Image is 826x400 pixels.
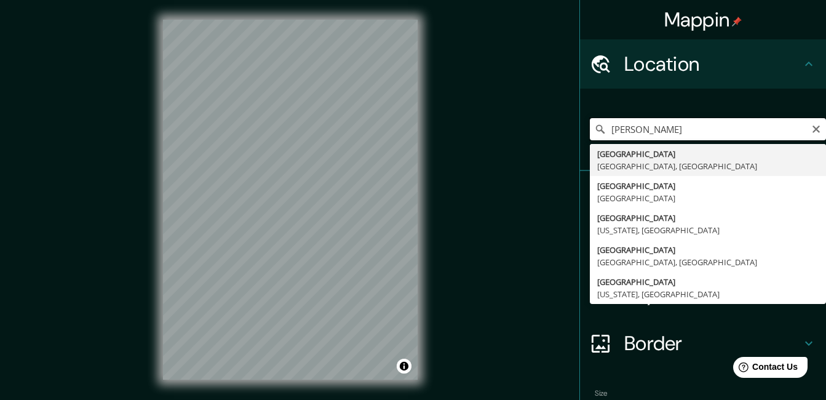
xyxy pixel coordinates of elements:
[595,388,608,399] label: Size
[624,52,801,76] h4: Location
[397,359,411,374] button: Toggle attribution
[624,282,801,306] h4: Layout
[590,118,826,140] input: Pick your city or area
[717,352,812,386] iframe: Help widget launcher
[597,160,819,172] div: [GEOGRAPHIC_DATA], [GEOGRAPHIC_DATA]
[597,224,819,236] div: [US_STATE], [GEOGRAPHIC_DATA]
[597,244,819,256] div: [GEOGRAPHIC_DATA]
[597,148,819,160] div: [GEOGRAPHIC_DATA]
[597,212,819,224] div: [GEOGRAPHIC_DATA]
[580,270,826,319] div: Layout
[580,171,826,220] div: Pins
[732,17,742,26] img: pin-icon.png
[580,39,826,89] div: Location
[664,7,742,32] h4: Mappin
[811,122,821,134] button: Clear
[597,192,819,204] div: [GEOGRAPHIC_DATA]
[580,220,826,270] div: Style
[597,288,819,300] div: [US_STATE], [GEOGRAPHIC_DATA]
[580,319,826,368] div: Border
[597,256,819,268] div: [GEOGRAPHIC_DATA], [GEOGRAPHIC_DATA]
[163,20,418,380] canvas: Map
[597,276,819,288] div: [GEOGRAPHIC_DATA]
[597,180,819,192] div: [GEOGRAPHIC_DATA]
[624,331,801,356] h4: Border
